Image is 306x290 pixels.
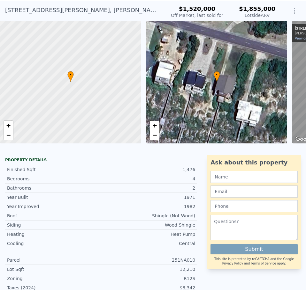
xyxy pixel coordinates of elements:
div: 4 [101,176,195,182]
a: Zoom out [150,130,159,140]
div: Wood Shingle [101,222,195,228]
div: 1971 [101,194,195,200]
button: Show Options [288,4,301,17]
div: Heat Pump [101,231,195,237]
div: Roof [7,213,101,219]
div: Central [101,240,195,247]
div: 12,210 [101,266,195,272]
div: Shingle (Not Wood) [101,213,195,219]
div: [STREET_ADDRESS][PERSON_NAME] , [PERSON_NAME][GEOGRAPHIC_DATA] , NC 28465 [5,6,161,15]
div: 1,476 [101,166,195,173]
div: Lot Sqft [7,266,101,272]
span: − [152,131,157,139]
span: $1,855,000 [239,5,275,12]
div: Finished Sqft [7,166,101,173]
div: Lotside ARV [239,12,275,18]
div: Property details [5,157,197,163]
a: Zoom out [4,130,13,140]
div: 2 [101,185,195,191]
div: Heating [7,231,101,237]
div: 251NA010 [101,257,195,263]
div: R12S [101,275,195,282]
div: Year Improved [7,203,101,210]
div: 1982 [101,203,195,210]
span: $1,520,000 [179,5,215,12]
span: − [6,131,11,139]
button: Submit [210,244,298,254]
div: Bathrooms [7,185,101,191]
input: Name [210,171,298,183]
div: Off Market, last sold for [171,12,223,18]
a: Zoom in [4,121,13,130]
div: Parcel [7,257,101,263]
div: Ask about this property [210,158,298,167]
span: • [67,72,74,78]
div: This site is protected by reCAPTCHA and the Google and apply. [210,257,298,266]
span: • [214,72,220,78]
input: Email [210,185,298,198]
div: Siding [7,222,101,228]
input: Phone [210,200,298,212]
span: + [152,121,157,129]
div: Year Built [7,194,101,200]
a: Terms of Service [251,262,276,265]
div: Bedrooms [7,176,101,182]
div: • [67,71,74,82]
div: • [214,71,220,82]
span: + [6,121,11,129]
div: Cooling [7,240,101,247]
a: Zoom in [150,121,159,130]
a: Privacy Policy [222,262,243,265]
div: Zoning [7,275,101,282]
